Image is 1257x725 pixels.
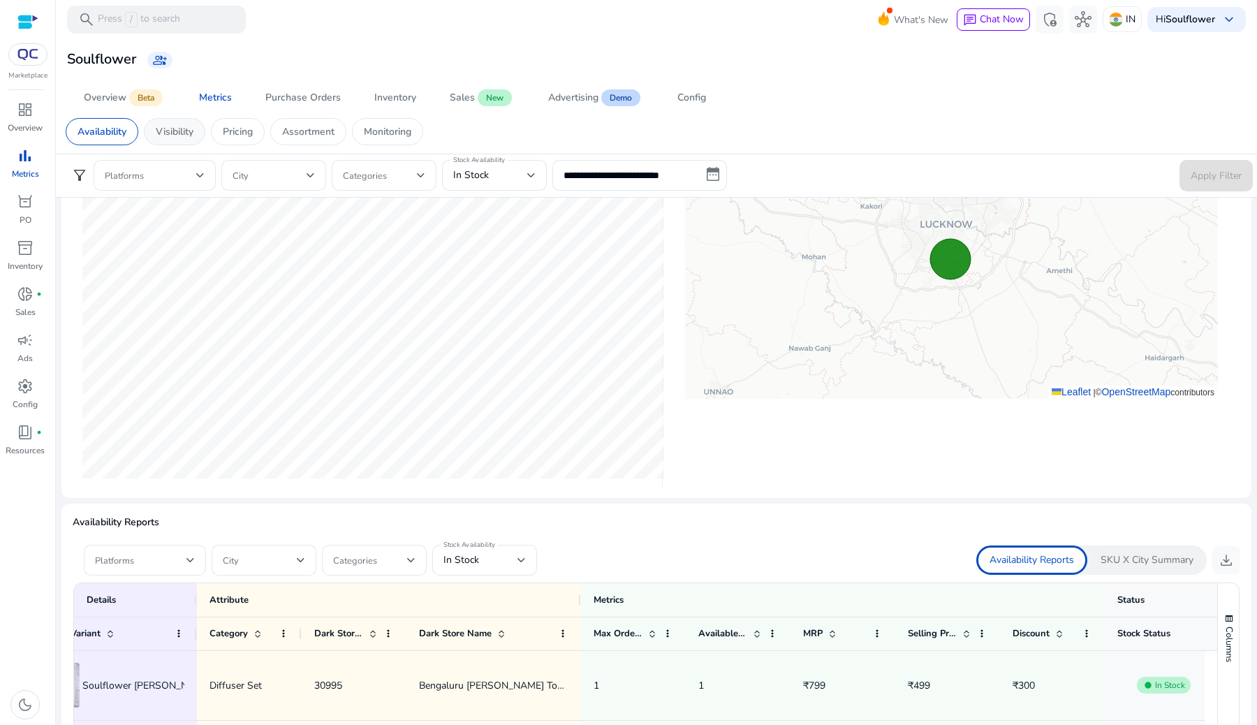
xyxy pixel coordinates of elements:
span: settings [17,378,34,395]
a: OpenStreetMap [1101,386,1170,397]
button: hub [1069,6,1097,34]
span: 1 [698,679,704,692]
span: search [78,11,95,28]
p: Assortment [282,124,335,139]
p: Availability Reports [73,515,1240,529]
span: What's New [894,8,948,32]
span: Status [1117,594,1145,606]
div: Metrics [199,93,232,103]
button: download [1212,546,1240,574]
div: Config [677,93,706,103]
span: Category [209,627,248,640]
div: Advertising [548,93,598,103]
span: dark_mode [17,696,34,713]
span: keyboard_arrow_down [1221,11,1237,28]
a: Leaflet [1052,386,1091,397]
p: SKU X City Summary [1101,553,1193,567]
button: chatChat Now [957,8,1030,31]
p: Sales [15,306,36,318]
span: In Stock [443,553,479,566]
p: Availability [78,124,126,139]
span: Soulflower [PERSON_NAME] Diffuser Set (Walk in the Wood) - 1 unit [82,671,389,700]
span: | [1093,388,1095,397]
span: Stock Status [1117,627,1170,640]
span: Details [87,594,116,606]
span: Discount [1013,627,1050,640]
span: / [125,12,138,27]
div: Sales [450,93,475,103]
span: campaign [17,332,34,349]
p: Resources [6,444,45,457]
span: Attribute [209,594,249,606]
span: ₹499 [908,679,930,692]
span: In Stock [453,168,489,182]
span: group_add [153,53,167,67]
b: Soulflower [1166,13,1215,26]
p: Monitoring [364,124,411,139]
span: Beta [129,89,163,106]
p: Overview [8,122,43,134]
div: © contributors [1048,386,1218,400]
p: Config [13,398,38,411]
p: Marketplace [8,71,47,81]
span: book_4 [17,424,34,441]
span: Metrics [594,594,624,606]
p: PO [20,214,31,226]
p: Availability Reports [990,553,1074,567]
span: ₹799 [803,679,825,692]
mat-label: Stock Availability [453,155,505,165]
p: Hi [1156,15,1215,24]
a: group_add [147,52,172,68]
span: Available Qty. [698,627,747,640]
p: Inventory [8,260,43,272]
span: filter_alt [71,167,88,184]
p: Visibility [156,124,193,139]
p: Press to search [98,12,180,27]
span: inventory_2 [17,240,34,256]
span: In Stock [1155,680,1185,691]
span: fiber_manual_record [1142,680,1154,691]
span: Chat Now [980,13,1024,26]
span: admin_panel_settings [1041,11,1058,28]
span: fiber_manual_record [36,291,42,297]
span: donut_small [17,286,34,302]
p: IN [1126,7,1135,31]
span: chat [963,13,977,27]
span: Dark Store ID [314,627,363,640]
mat-label: Stock Availability [443,540,495,550]
span: Bengaluru [PERSON_NAME] Town ES43 [419,679,597,692]
span: 30995 [314,679,342,692]
button: admin_panel_settings [1036,6,1064,34]
img: in.svg [1109,13,1123,27]
span: Selling Price [908,627,957,640]
div: Overview [84,93,126,103]
p: Pricing [223,124,253,139]
p: Metrics [12,168,39,180]
span: download [1218,552,1235,569]
span: orders [17,193,34,210]
span: hub [1075,11,1091,28]
div: Purchase Orders [265,93,341,103]
span: Dark Store Name [419,627,492,640]
span: New [478,89,512,106]
span: fiber_manual_record [36,430,42,435]
span: 1 [594,679,599,692]
span: MRP [803,627,823,640]
span: Diffuser Set [209,679,262,692]
span: ₹300 [1013,679,1035,692]
p: Ads [17,352,33,365]
div: Inventory [374,93,416,103]
span: dashboard [17,101,34,118]
span: Max Order Qty. [594,627,642,640]
img: QC-logo.svg [15,49,41,60]
span: Columns [1223,627,1235,662]
span: Demo [601,89,640,106]
span: bar_chart [17,147,34,164]
h3: Soulflower [67,51,136,68]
